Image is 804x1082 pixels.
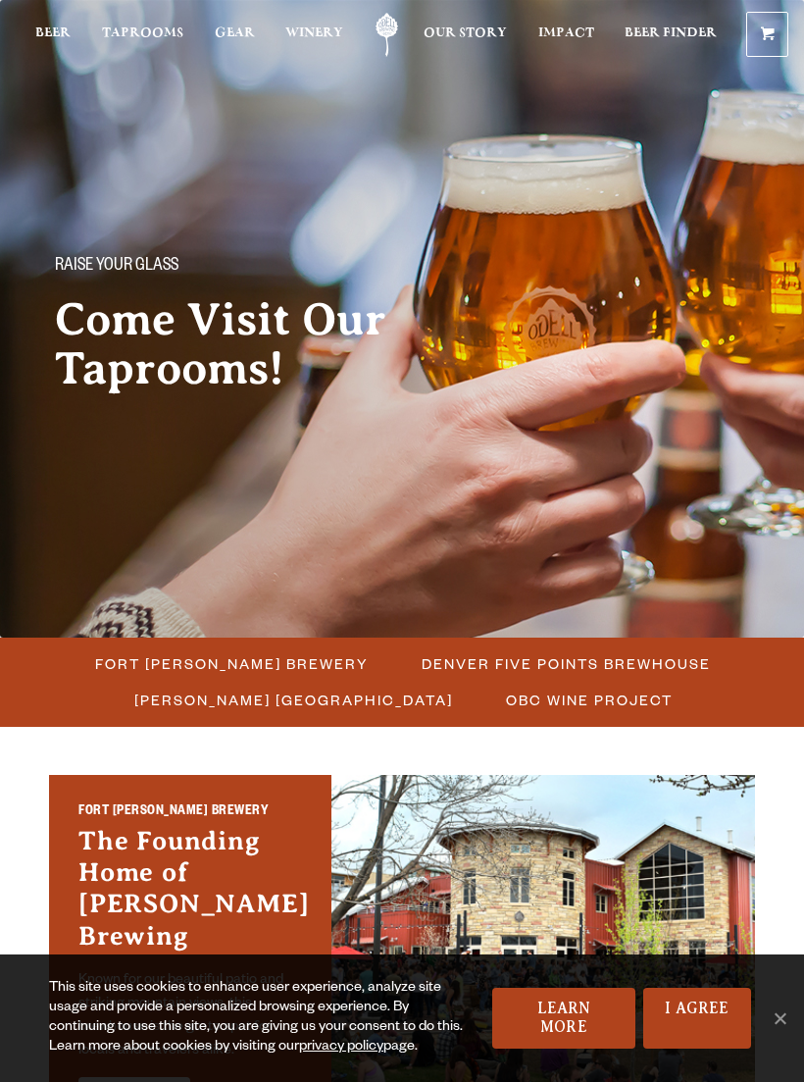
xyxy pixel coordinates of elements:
[410,649,721,678] a: Denver Five Points Brewhouse
[55,295,478,393] h2: Come Visit Our Taprooms!
[78,802,302,825] h2: Fort [PERSON_NAME] Brewery
[625,13,717,57] a: Beer Finder
[102,26,183,41] span: Taprooms
[215,26,255,41] span: Gear
[55,254,178,280] span: Raise your glass
[83,649,378,678] a: Fort [PERSON_NAME] Brewery
[78,825,302,962] h3: The Founding Home of [PERSON_NAME] Brewing
[134,686,453,714] span: [PERSON_NAME] [GEOGRAPHIC_DATA]
[538,26,594,41] span: Impact
[95,649,369,678] span: Fort [PERSON_NAME] Brewery
[49,979,473,1057] div: This site uses cookies to enhance user experience, analyze site usage and provide a personalized ...
[770,1008,789,1028] span: No
[299,1040,383,1056] a: privacy policy
[102,13,183,57] a: Taprooms
[538,13,594,57] a: Impact
[424,13,507,57] a: Our Story
[424,26,507,41] span: Our Story
[492,988,635,1049] a: Learn More
[506,686,673,714] span: OBC Wine Project
[643,988,751,1049] a: I Agree
[363,13,412,57] a: Odell Home
[285,13,343,57] a: Winery
[422,649,711,678] span: Denver Five Points Brewhouse
[285,26,343,41] span: Winery
[35,26,71,41] span: Beer
[625,26,717,41] span: Beer Finder
[35,13,71,57] a: Beer
[123,686,463,714] a: [PERSON_NAME] [GEOGRAPHIC_DATA]
[494,686,682,714] a: OBC Wine Project
[215,13,255,57] a: Gear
